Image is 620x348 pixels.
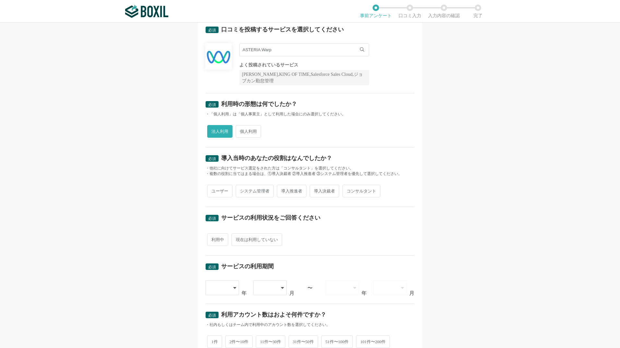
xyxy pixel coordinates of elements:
div: よく投稿されているサービス [239,63,369,67]
span: 法人利用 [207,125,232,138]
li: 完了 [461,5,495,18]
span: 11件〜30件 [256,335,285,348]
span: コンサルタント [342,185,380,197]
div: 口コミを投稿するサービスを選択してください [221,27,344,32]
span: 1件 [207,335,222,348]
span: 導入推進者 [277,185,306,197]
div: ・「個人利用」は「個人事業主」として利用した場合にのみ選択してください。 [206,111,414,117]
div: 年 [362,291,367,296]
span: システム管理者 [236,185,274,197]
div: 月 [409,291,414,296]
span: 101件〜200件 [356,335,390,348]
span: 必須 [208,102,216,107]
span: ユーザー [207,185,232,197]
input: サービス名で検索 [239,43,369,56]
span: 31件〜50件 [289,335,318,348]
span: 必須 [208,157,216,161]
span: 必須 [208,216,216,221]
div: 年 [242,291,247,296]
span: 導入決裁者 [310,185,339,197]
div: サービスの利用期間 [221,263,274,269]
span: 2件〜10件 [225,335,253,348]
div: 〜 [307,285,313,291]
span: 現在は利用していない [232,233,282,246]
span: 利用中 [207,233,228,246]
div: サービスの利用状況をご回答ください [221,215,320,221]
div: 導入当時のあなたの役割はなんでしたか？ [221,155,332,161]
span: 個人利用 [236,125,261,138]
span: 必須 [208,265,216,269]
li: 入力内容の確認 [427,5,461,18]
div: 利用時の形態は何でしたか？ [221,101,297,107]
span: 51件〜100件 [321,335,353,348]
span: 必須 [208,28,216,32]
span: 必須 [208,313,216,318]
div: 利用アカウント数はおよそ何件ですか？ [221,312,326,318]
li: 事前アンケート [359,5,393,18]
div: ・複数の役割に当てはまる場合は、①導入決裁者 ②導入推進者 ③システム管理者を優先して選択してください。 [206,171,414,177]
img: ボクシルSaaS_ロゴ [125,5,168,18]
div: [PERSON_NAME],KING OF TIME,Salesforce Sales Cloud,ジョブカン勤怠管理 [239,70,369,85]
div: ・社内もしくはチーム内で利用中のアカウント数を選択してください。 [206,322,414,328]
li: 口コミ入力 [393,5,427,18]
div: 月 [289,291,294,296]
div: ・他社に向けてサービス選定をされた方は「コンサルタント」を選択してください。 [206,166,414,171]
